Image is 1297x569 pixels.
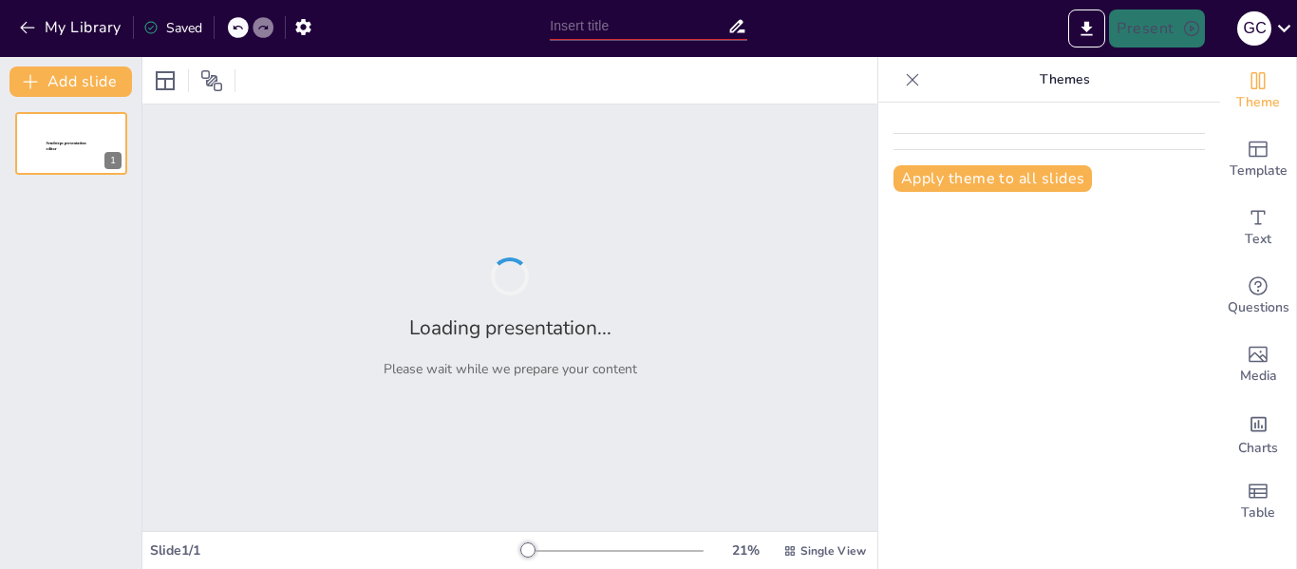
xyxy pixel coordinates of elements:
div: Add charts and graphs [1220,399,1296,467]
div: Slide 1 / 1 [150,541,521,560]
div: Get real-time input from your audience [1220,262,1296,331]
button: G C [1237,9,1271,47]
div: Add text boxes [1220,194,1296,262]
button: Export to PowerPoint [1068,9,1105,47]
div: G C [1237,11,1271,46]
div: Add ready made slides [1220,125,1296,194]
div: Change the overall theme [1220,57,1296,125]
div: Layout [150,66,180,96]
div: 1 [15,112,127,175]
span: Sendsteps presentation editor [47,142,86,152]
span: Questions [1228,297,1289,318]
span: Position [200,69,223,92]
span: Single View [800,543,866,559]
button: Present [1109,9,1204,47]
span: Charts [1238,438,1278,459]
button: Add slide [9,66,132,97]
span: Theme [1236,92,1280,113]
span: Text [1245,229,1271,250]
div: 1 [104,152,122,169]
span: Template [1230,161,1288,181]
span: Media [1240,366,1277,387]
button: My Library [14,12,129,43]
input: Insert title [550,12,727,40]
p: Themes [928,57,1201,103]
div: Add images, graphics, shapes or video [1220,331,1296,399]
p: Please wait while we prepare your content [384,360,637,378]
div: Add a table [1220,467,1296,536]
span: Table [1241,503,1275,523]
div: Saved [143,19,202,37]
div: 21 % [723,541,768,560]
button: Apply theme to all slides [893,165,1092,192]
h2: Loading presentation... [409,314,611,341]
